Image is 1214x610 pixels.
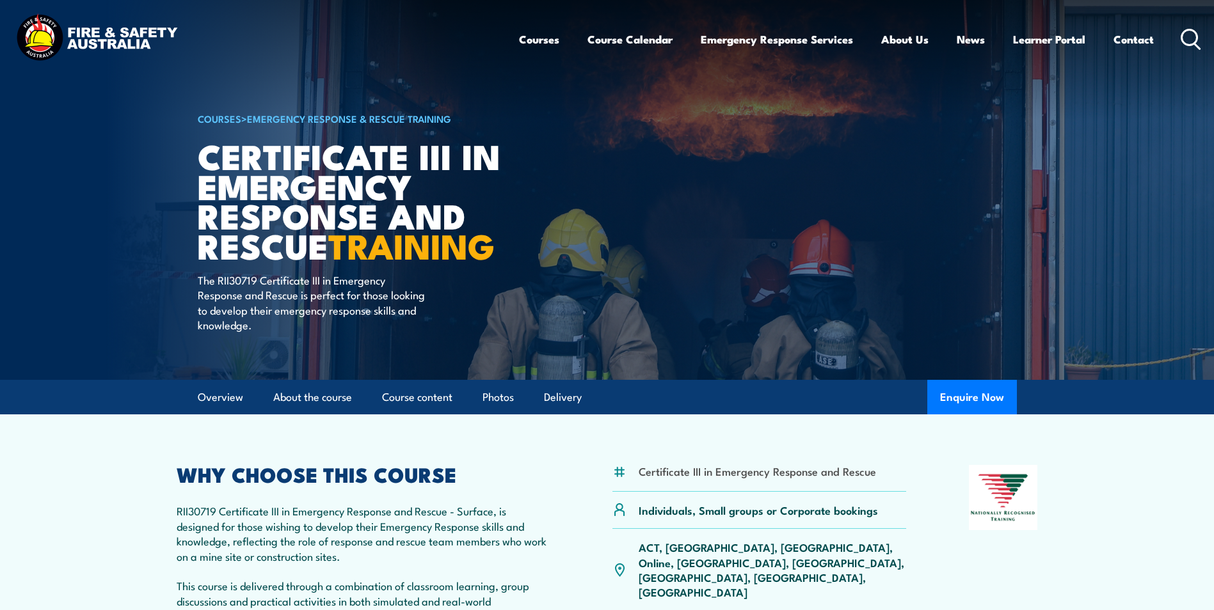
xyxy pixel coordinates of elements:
a: About Us [881,22,929,56]
a: Learner Portal [1013,22,1085,56]
button: Enquire Now [927,380,1017,414]
h2: WHY CHOOSE THIS COURSE [177,465,550,483]
p: ACT, [GEOGRAPHIC_DATA], [GEOGRAPHIC_DATA], Online, [GEOGRAPHIC_DATA], [GEOGRAPHIC_DATA], [GEOGRAP... [639,540,907,600]
h6: > [198,111,514,126]
a: COURSES [198,111,241,125]
a: Courses [519,22,559,56]
h1: Certificate III in Emergency Response and Rescue [198,141,514,260]
p: Individuals, Small groups or Corporate bookings [639,503,878,517]
a: Photos [483,380,514,414]
a: Course Calendar [587,22,673,56]
a: Overview [198,380,243,414]
img: Nationally Recognised Training logo. [969,465,1038,530]
strong: TRAINING [328,218,495,271]
a: Course content [382,380,452,414]
a: About the course [273,380,352,414]
li: Certificate III in Emergency Response and Rescue [639,464,876,478]
a: Contact [1114,22,1154,56]
a: Emergency Response Services [701,22,853,56]
a: Delivery [544,380,582,414]
a: Emergency Response & Rescue Training [247,111,451,125]
a: News [957,22,985,56]
p: The RII30719 Certificate III in Emergency Response and Rescue is perfect for those looking to dev... [198,272,431,332]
